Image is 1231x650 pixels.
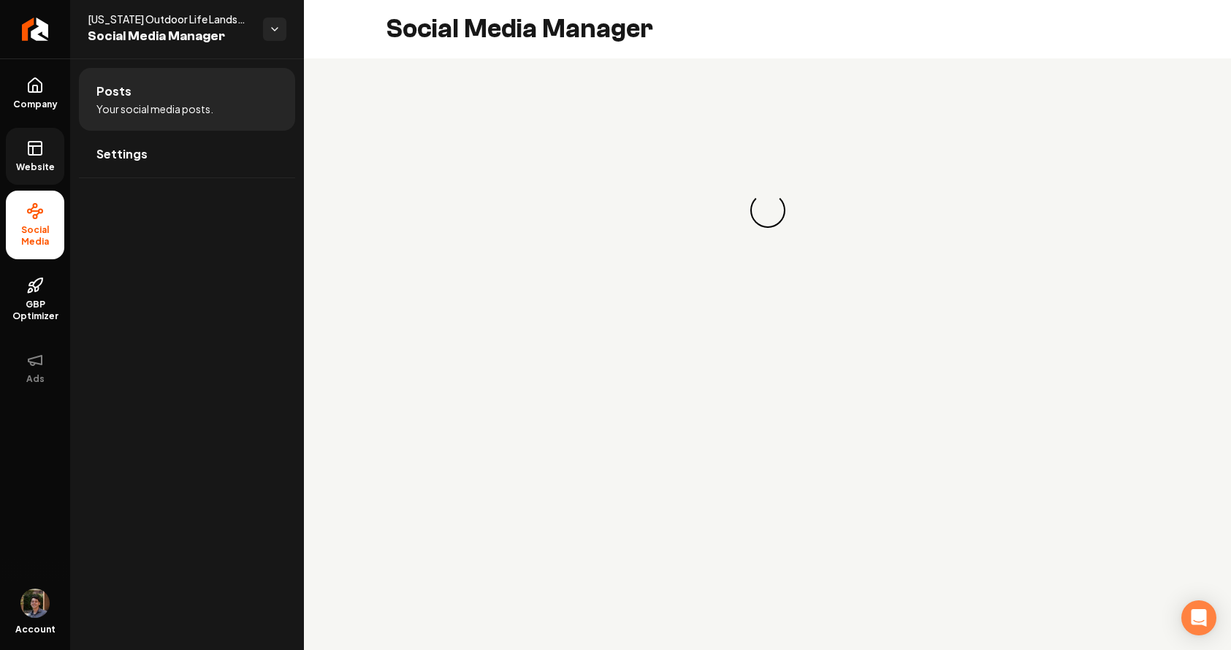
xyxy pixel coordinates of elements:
[96,145,148,163] span: Settings
[20,589,50,618] img: Mitchell Stahl
[88,12,251,26] span: [US_STATE] Outdoor Life Landscaping [PERSON_NAME]
[10,161,61,173] span: Website
[6,65,64,122] a: Company
[22,18,49,41] img: Rebolt Logo
[15,624,56,635] span: Account
[6,128,64,185] a: Website
[1181,600,1216,635] div: Open Intercom Messenger
[88,26,251,47] span: Social Media Manager
[6,340,64,397] button: Ads
[79,131,295,177] a: Settings
[20,589,50,618] button: Open user button
[6,299,64,322] span: GBP Optimizer
[96,83,132,100] span: Posts
[20,373,50,385] span: Ads
[750,193,785,228] div: Loading
[7,99,64,110] span: Company
[6,224,64,248] span: Social Media
[6,265,64,334] a: GBP Optimizer
[96,102,213,116] span: Your social media posts.
[386,15,653,44] h2: Social Media Manager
